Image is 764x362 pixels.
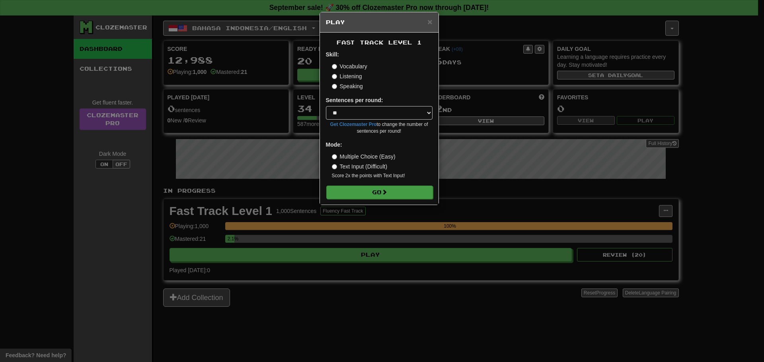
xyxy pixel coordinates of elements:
span: × [427,17,432,26]
label: Listening [332,72,362,80]
a: Get Clozemaster Pro [330,122,377,127]
input: Speaking [332,84,337,89]
label: Sentences per round: [326,96,383,104]
input: Multiple Choice (Easy) [332,154,337,159]
label: Vocabulary [332,62,367,70]
label: Text Input (Difficult) [332,163,388,170]
strong: Skill: [326,51,339,58]
input: Vocabulary [332,64,337,69]
button: Close [427,17,432,26]
h5: Play [326,18,433,26]
small: Score 2x the points with Text Input ! [332,172,433,179]
label: Speaking [332,82,363,90]
button: Go [326,186,433,199]
strong: Mode: [326,141,342,148]
small: to change the number of sentences per round! [326,121,433,135]
input: Text Input (Difficult) [332,164,337,169]
span: Fast Track Level 1 [337,39,422,46]
label: Multiple Choice (Easy) [332,153,396,161]
input: Listening [332,74,337,79]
